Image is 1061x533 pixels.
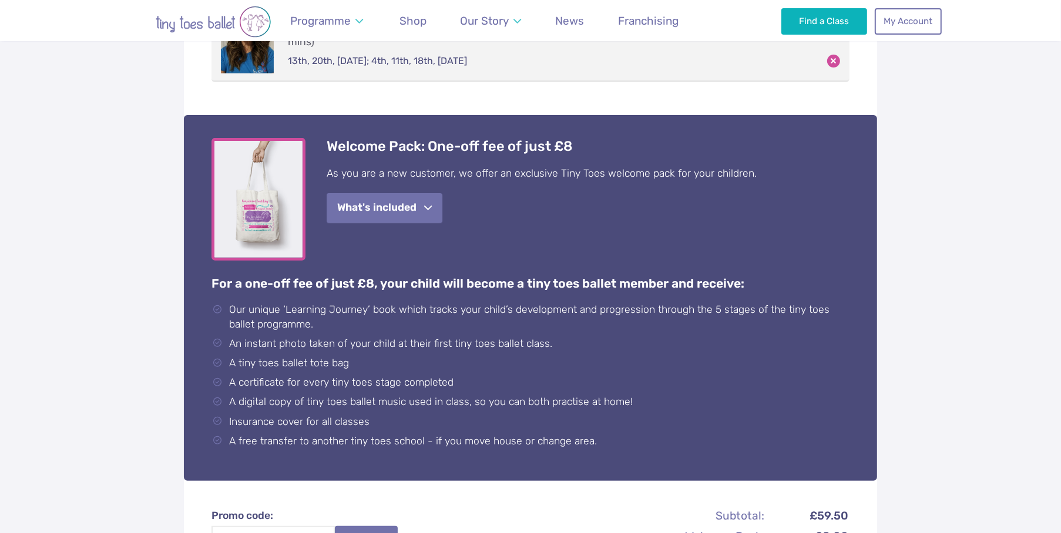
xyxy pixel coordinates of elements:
[327,138,850,155] h4: Welcome Pack: One-off fee of just £8
[216,375,850,389] li: A certificate for every tiny toes stage completed
[781,8,868,34] a: Find a Class
[216,302,850,331] li: Our unique ‘Learning Journey’ book which tracks your child’s development and progression through ...
[119,6,307,38] img: tiny toes ballet
[327,193,442,223] button: What's included
[211,261,850,292] p: For a one-off fee of just £8, your child will become a tiny toes ballet member and receive:
[284,7,368,35] a: Programme
[211,508,409,523] label: Promo code:
[639,506,765,525] th: Subtotal:
[460,14,509,28] span: Our Story
[394,7,432,35] a: Shop
[290,14,351,28] span: Programme
[216,434,850,448] li: A free transfer to another tiny toes school - if you move house or change area.
[619,14,679,28] span: Franchising
[875,8,942,34] a: My Account
[211,138,300,261] a: View full-size image
[550,7,590,35] a: News
[216,336,850,350] li: An instant photo taken of your child at their first tiny toes ballet class.
[455,7,527,35] a: Our Story
[399,14,427,28] span: Shop
[327,166,850,181] p: As you are a new customer, we offer an exclusive Tiny Toes welcome pack for your children.
[216,356,850,370] li: A tiny toes ballet tote bag
[216,414,850,429] li: Insurance cover for all classes
[288,55,751,68] p: 13th, 20th, [DATE]; 4th, 11th, 18th, [DATE]
[613,7,684,35] a: Franchising
[216,394,850,409] li: A digital copy of tiny toes ballet music used in class, so you can both practise at home!
[766,506,848,525] td: £59.50
[555,14,584,28] span: News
